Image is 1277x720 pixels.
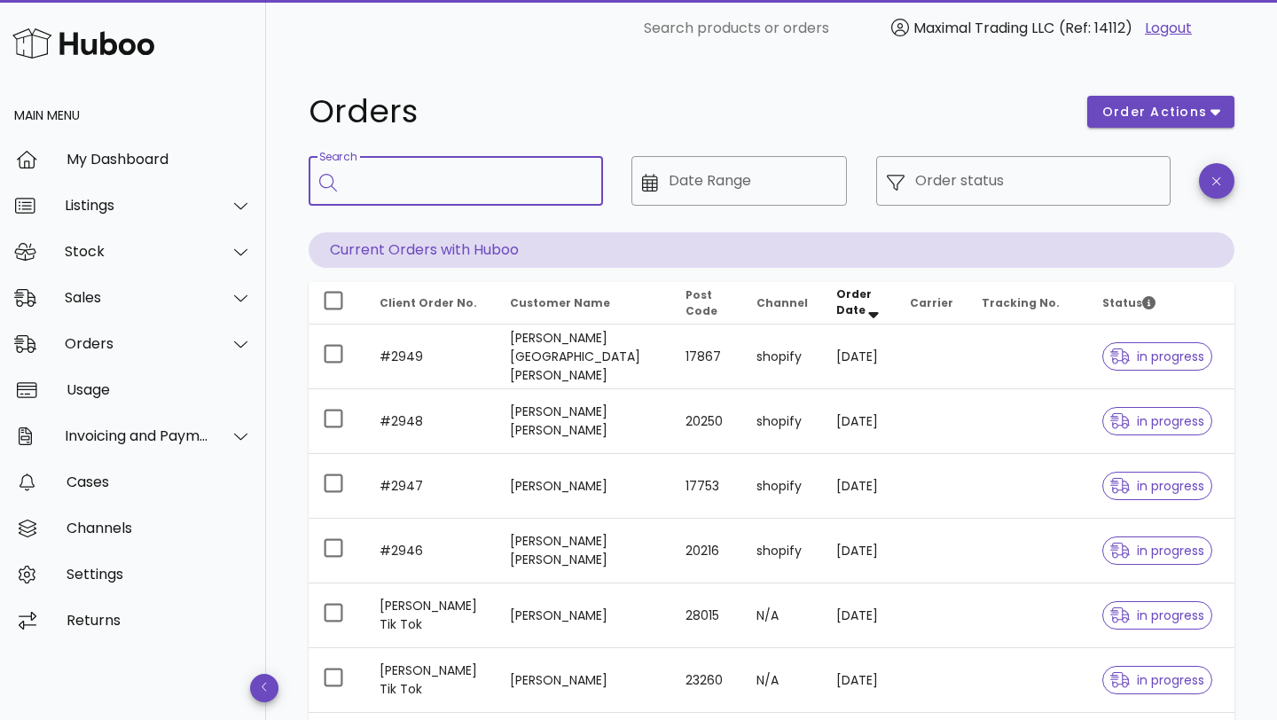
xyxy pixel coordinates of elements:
[686,287,717,318] span: Post Code
[822,389,896,454] td: [DATE]
[671,583,741,648] td: 28015
[12,24,154,62] img: Huboo Logo
[365,389,496,454] td: #2948
[1102,295,1156,310] span: Status
[671,648,741,713] td: 23260
[65,289,209,306] div: Sales
[1101,103,1208,121] span: order actions
[67,381,252,398] div: Usage
[319,151,356,164] label: Search
[742,648,822,713] td: N/A
[742,282,822,325] th: Channel
[496,325,672,389] td: [PERSON_NAME][GEOGRAPHIC_DATA][PERSON_NAME]
[968,282,1088,325] th: Tracking No.
[671,454,741,519] td: 17753
[28,28,43,43] img: logo_orange.svg
[1110,544,1204,557] span: in progress
[671,519,741,583] td: 20216
[365,519,496,583] td: #2946
[46,46,195,60] div: Domain: [DOMAIN_NAME]
[1059,18,1132,38] span: (Ref: 14112)
[742,389,822,454] td: shopify
[496,282,672,325] th: Customer Name
[822,583,896,648] td: [DATE]
[67,151,252,168] div: My Dashboard
[742,519,822,583] td: shopify
[380,295,477,310] span: Client Order No.
[913,18,1054,38] span: Maximal Trading LLC
[671,389,741,454] td: 20250
[836,286,872,317] span: Order Date
[510,295,610,310] span: Customer Name
[48,103,62,117] img: tab_domain_overview_orange.svg
[1145,18,1192,39] a: Logout
[671,325,741,389] td: 17867
[822,519,896,583] td: [DATE]
[742,325,822,389] td: shopify
[822,648,896,713] td: [DATE]
[496,648,672,713] td: [PERSON_NAME]
[496,389,672,454] td: [PERSON_NAME] [PERSON_NAME]
[365,282,496,325] th: Client Order No.
[365,583,496,648] td: [PERSON_NAME] Tik Tok
[742,583,822,648] td: N/A
[67,566,252,583] div: Settings
[67,105,159,116] div: Domain Overview
[496,454,672,519] td: [PERSON_NAME]
[822,282,896,325] th: Order Date: Sorted descending. Activate to remove sorting.
[1110,415,1204,427] span: in progress
[67,520,252,536] div: Channels
[742,454,822,519] td: shopify
[365,648,496,713] td: [PERSON_NAME] Tik Tok
[496,583,672,648] td: [PERSON_NAME]
[1110,674,1204,686] span: in progress
[365,325,496,389] td: #2949
[822,325,896,389] td: [DATE]
[65,427,209,444] div: Invoicing and Payments
[309,232,1234,268] p: Current Orders with Huboo
[196,105,299,116] div: Keywords by Traffic
[1087,96,1234,128] button: order actions
[65,197,209,214] div: Listings
[67,473,252,490] div: Cases
[176,103,191,117] img: tab_keywords_by_traffic_grey.svg
[671,282,741,325] th: Post Code
[309,96,1066,128] h1: Orders
[65,335,209,352] div: Orders
[896,282,968,325] th: Carrier
[28,46,43,60] img: website_grey.svg
[365,454,496,519] td: #2947
[910,295,953,310] span: Carrier
[756,295,808,310] span: Channel
[822,454,896,519] td: [DATE]
[1110,480,1204,492] span: in progress
[65,243,209,260] div: Stock
[50,28,87,43] div: v 4.0.25
[496,519,672,583] td: [PERSON_NAME] [PERSON_NAME]
[1110,350,1204,363] span: in progress
[982,295,1060,310] span: Tracking No.
[1088,282,1234,325] th: Status
[67,612,252,629] div: Returns
[1110,609,1204,622] span: in progress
